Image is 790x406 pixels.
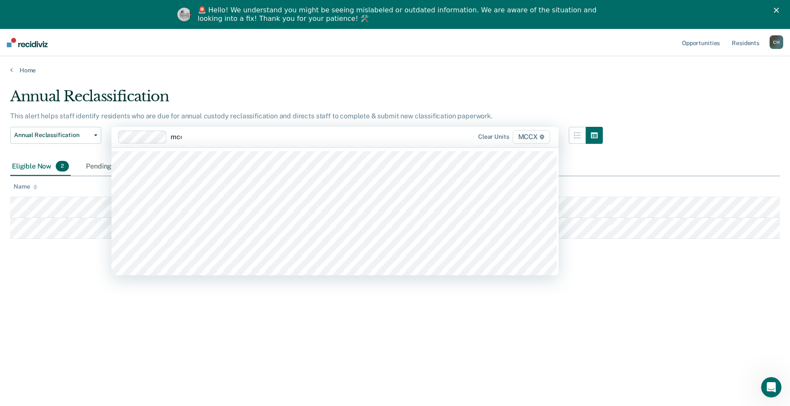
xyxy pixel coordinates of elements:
div: C H [770,35,783,49]
img: Profile image for Kim [177,8,191,21]
button: Annual Reclassification [10,127,101,144]
span: MCCX [513,130,550,144]
div: Name [14,183,37,190]
a: Opportunities [680,29,722,56]
span: 2 [56,161,69,172]
div: Eligible Now2 [10,157,71,176]
div: Annual Reclassification [10,88,603,112]
a: Home [10,66,780,74]
img: Recidiviz [7,38,48,47]
a: Residents [730,29,761,56]
div: Close [774,8,782,13]
div: 🚨 Hello! We understand you might be seeing mislabeled or outdated information. We are aware of th... [198,6,599,23]
p: This alert helps staff identify residents who are due for annual custody reclassification and dir... [10,112,493,120]
button: CH [770,35,783,49]
span: Annual Reclassification [14,132,91,139]
div: Clear units [478,133,509,140]
div: Pending0 [84,157,131,176]
iframe: Intercom live chat [761,377,781,397]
